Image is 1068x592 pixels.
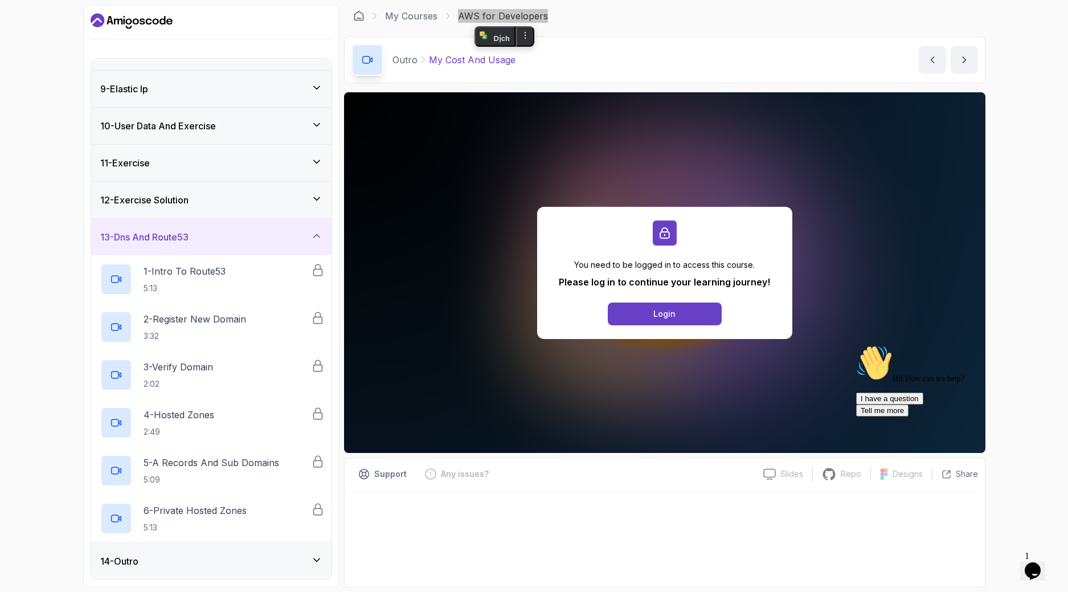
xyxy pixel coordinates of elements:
p: 5:13 [144,522,247,533]
p: 5:13 [144,283,226,294]
p: 5:09 [144,474,279,485]
button: 6-Private Hosted Zones5:13 [100,503,322,534]
p: 6 - Private Hosted Zones [144,504,247,517]
h3: 10 - User Data And Exercise [100,119,216,133]
button: 13-Dns And Route53 [91,219,332,255]
button: 10-User Data And Exercise [91,108,332,144]
a: My Courses [385,9,437,23]
button: 3-Verify Domain2:02 [100,359,322,391]
p: You need to be logged in to access this course. [559,259,770,271]
iframe: chat widget [1020,546,1057,581]
p: 2:49 [144,426,214,438]
p: 4 - Hosted Zones [144,408,214,422]
button: previous content [919,46,946,74]
p: 3 - Verify Domain [144,360,213,374]
div: Login [653,308,676,320]
p: Please log in to continue your learning journey! [559,275,770,289]
button: 11-Exercise [91,145,332,181]
p: Repo [841,468,861,480]
button: 14-Outro [91,543,332,579]
h3: 14 - Outro [100,554,138,568]
p: 2 - Register New Domain [144,312,246,326]
p: 2:02 [144,378,213,390]
h3: 12 - Exercise Solution [100,193,189,207]
button: Support button [351,465,414,483]
button: 5-A Records And Sub Domains5:09 [100,455,322,487]
p: 1 - Intro To Route53 [144,264,226,278]
a: Dashboard [91,12,173,30]
p: AWS for Developers [458,9,548,23]
h3: 9 - Elastic Ip [100,82,148,96]
img: :wave: [5,5,41,41]
button: Login [608,303,722,325]
button: I have a question [5,52,72,64]
button: 4-Hosted Zones2:49 [100,407,322,439]
a: Dashboard [353,10,365,22]
p: Any issues? [441,468,489,480]
p: Slides [780,468,803,480]
p: Support [374,468,407,480]
span: Hi! How can we help? [5,34,113,43]
h3: 13 - Dns And Route53 [100,230,189,244]
button: 12-Exercise Solution [91,182,332,218]
iframe: chat widget [852,340,1057,541]
p: 5 - A Records And Sub Domains [144,456,279,469]
button: 1-Intro To Route535:13 [100,263,322,295]
button: Tell me more [5,64,57,76]
p: Outro [392,53,418,67]
div: 👋Hi! How can we help?I have a questionTell me more [5,5,210,76]
p: My Cost And Usage [429,53,515,67]
button: 9-Elastic Ip [91,71,332,107]
button: next content [951,46,978,74]
p: 3:32 [144,330,246,342]
button: 2-Register New Domain3:32 [100,311,322,343]
h3: 11 - Exercise [100,156,150,170]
